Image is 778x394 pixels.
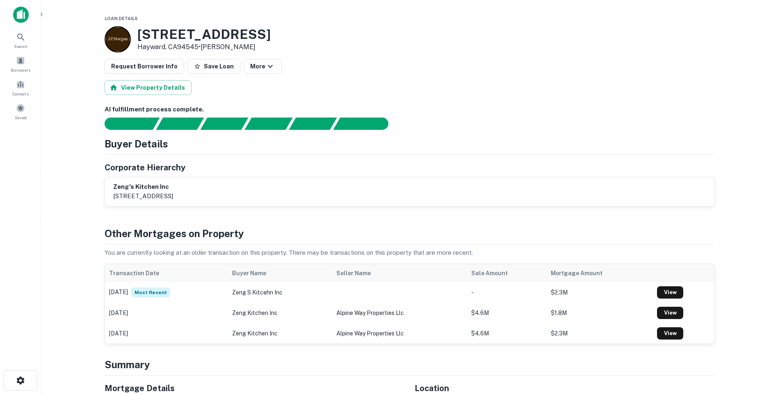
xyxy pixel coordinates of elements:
span: Saved [15,114,27,121]
span: Most Recent [131,288,170,297]
th: Transaction Date [105,264,228,282]
a: Borrowers [2,53,39,75]
p: [STREET_ADDRESS] [113,191,173,201]
button: Request Borrower Info [105,59,184,74]
span: Loan Details [105,16,138,21]
td: $4.6M [467,323,547,344]
h4: Other Mortgages on Property [105,226,715,241]
span: Search [14,43,27,50]
p: Hayward, CA94545 • [137,42,271,52]
td: alpine way properties llc [332,303,467,323]
a: Search [2,29,39,51]
div: Principals found, still searching for contact information. This may take time... [289,118,337,130]
div: Your request is received and processing... [156,118,204,130]
td: $2.3M [547,323,653,344]
button: More [244,59,282,74]
div: Documents found, AI parsing details... [200,118,248,130]
td: [DATE] [105,282,228,303]
span: Contacts [12,91,29,97]
a: View [657,286,683,299]
h6: zeng's kitchen inc [113,182,173,192]
td: alpine way properties llc [332,323,467,344]
h4: Buyer Details [105,136,168,151]
p: You are currently looking at an older transaction on this property. There may be transactions on ... [105,248,715,258]
td: zeng kitchen inc [228,323,332,344]
td: $4.6M [467,303,547,323]
td: $2.3M [547,282,653,303]
td: zeng kitchen inc [228,303,332,323]
th: Seller Name [332,264,467,282]
div: Sending borrower request to AI... [95,118,156,130]
a: [PERSON_NAME] [201,43,256,51]
th: Buyer Name [228,264,332,282]
td: $1.8M [547,303,653,323]
span: Borrowers [11,67,30,73]
button: View Property Details [105,80,192,95]
td: - [467,282,547,303]
td: [DATE] [105,303,228,323]
h5: Corporate Hierarchy [105,161,185,174]
td: [DATE] [105,323,228,344]
a: Contacts [2,77,39,99]
a: Saved [2,100,39,122]
h6: AI fulfillment process complete. [105,105,715,114]
th: Mortgage Amount [547,264,653,282]
h4: Summary [105,357,715,372]
td: zeng s kitcehn inc [228,282,332,303]
h3: [STREET_ADDRESS] [137,27,271,42]
button: Save Loan [187,59,240,74]
th: Sale Amount [467,264,547,282]
a: View [657,307,683,319]
img: capitalize-icon.png [13,7,29,23]
a: View [657,327,683,340]
iframe: Chat Widget [737,328,778,368]
div: Principals found, AI now looking for contact information... [244,118,292,130]
div: AI fulfillment process complete. [333,118,398,130]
